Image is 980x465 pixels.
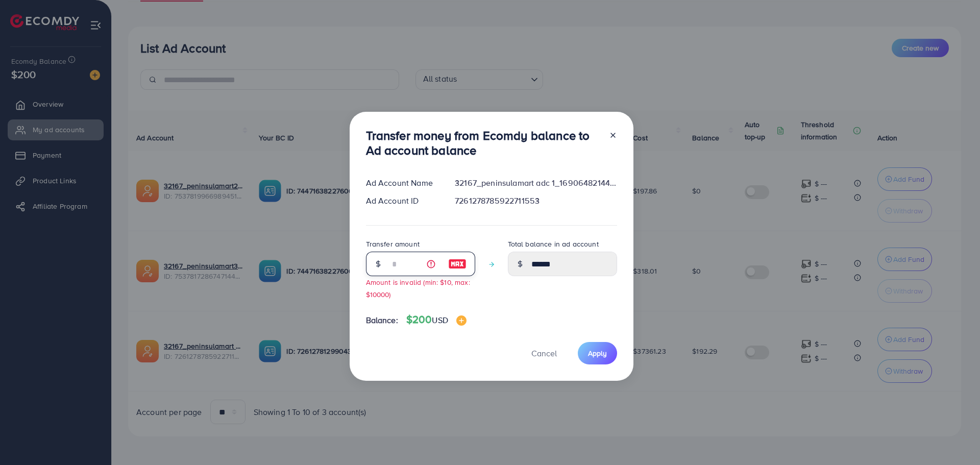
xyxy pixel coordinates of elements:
[358,177,447,189] div: Ad Account Name
[366,239,420,249] label: Transfer amount
[366,314,398,326] span: Balance:
[531,348,557,359] span: Cancel
[519,342,570,364] button: Cancel
[432,314,448,326] span: USD
[578,342,617,364] button: Apply
[937,419,972,457] iframe: Chat
[366,128,601,158] h3: Transfer money from Ecomdy balance to Ad account balance
[508,239,599,249] label: Total balance in ad account
[447,195,625,207] div: 7261278785922711553
[448,258,467,270] img: image
[366,277,470,299] small: Amount is invalid (min: $10, max: $10000)
[456,315,467,326] img: image
[447,177,625,189] div: 32167_peninsulamart adc 1_1690648214482
[358,195,447,207] div: Ad Account ID
[406,313,467,326] h4: $200
[588,348,607,358] span: Apply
